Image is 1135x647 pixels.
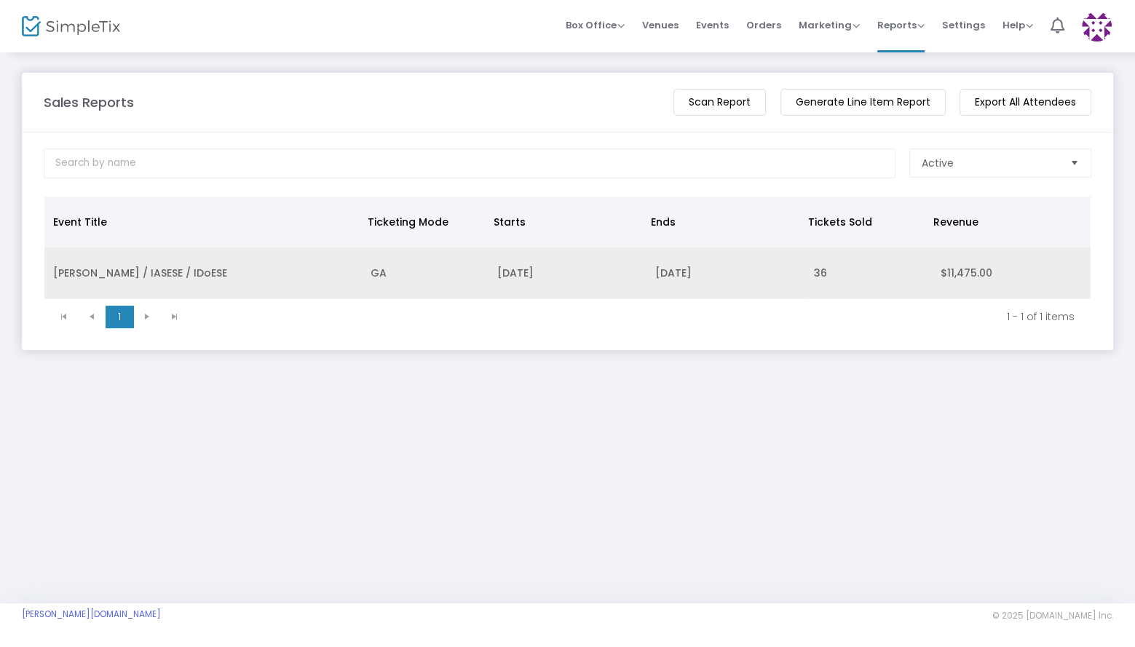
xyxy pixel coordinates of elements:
span: Reports [877,18,925,32]
span: Active [922,156,954,170]
input: Search by name [44,148,895,178]
span: Page 1 [106,306,133,328]
td: $11,475.00 [932,247,1091,299]
m-button: Scan Report [673,89,766,116]
th: Ticketing Mode [359,197,485,247]
td: [DATE] [646,247,805,299]
span: Venues [642,7,679,44]
th: Tickets Sold [799,197,925,247]
span: Marketing [799,18,860,32]
span: Revenue [933,215,978,229]
span: Events [696,7,729,44]
kendo-pager-info: 1 - 1 of 1 items [199,309,1075,324]
m-button: Generate Line Item Report [780,89,946,116]
td: 36 [805,247,932,299]
td: [DATE] [489,247,647,299]
th: Ends [641,197,799,247]
span: Orders [746,7,781,44]
td: GA [361,247,488,299]
span: Box Office [566,18,625,32]
m-panel-title: Sales Reports [44,92,134,112]
m-button: Export All Attendees [960,89,1091,116]
a: [PERSON_NAME][DOMAIN_NAME] [22,608,161,620]
span: Settings [942,7,985,44]
span: © 2025 [DOMAIN_NAME] Inc. [992,610,1113,622]
span: Help [1002,18,1033,32]
td: [PERSON_NAME] / IASESE / IDoESE [44,247,361,299]
div: Data table [44,197,1091,299]
button: Select [1064,149,1085,177]
th: Event Title [44,197,359,247]
th: Starts [485,197,642,247]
